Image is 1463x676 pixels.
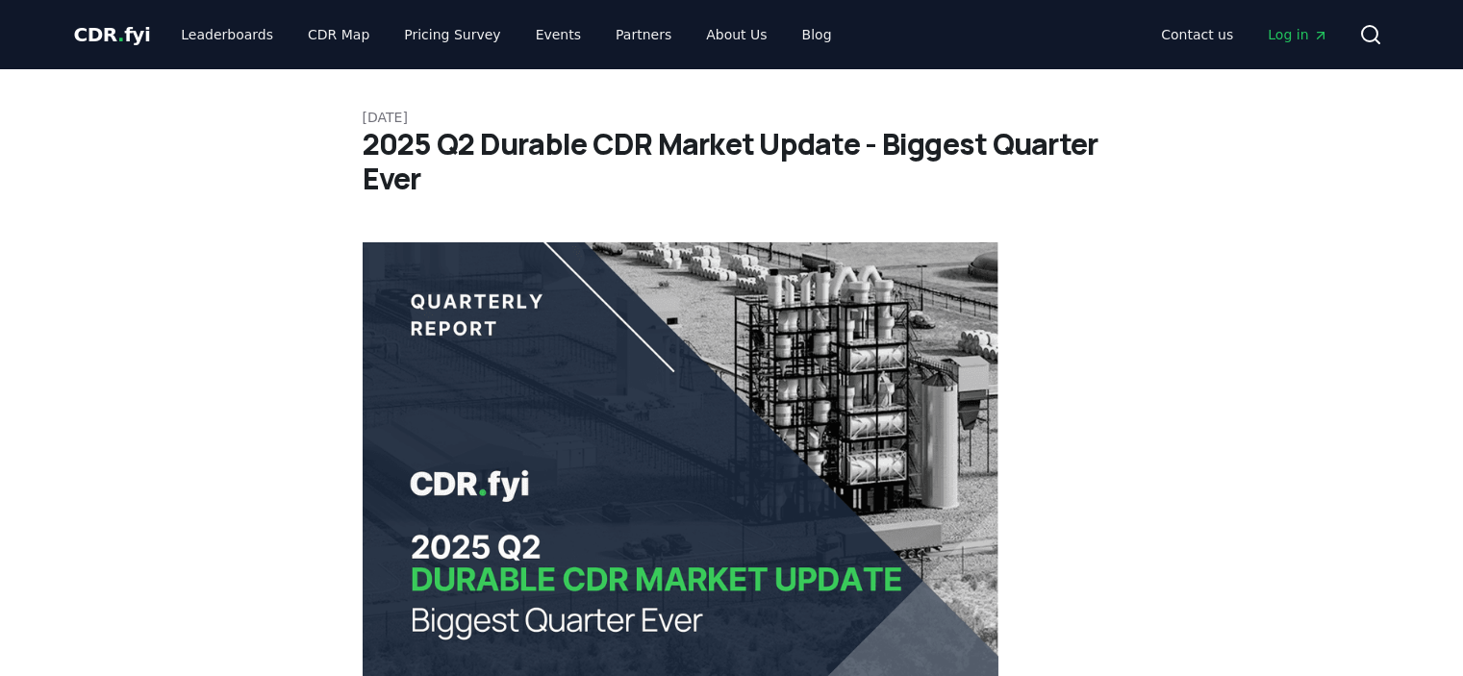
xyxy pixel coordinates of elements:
[1268,25,1327,44] span: Log in
[363,127,1101,196] h1: 2025 Q2 Durable CDR Market Update - Biggest Quarter Ever
[292,17,385,52] a: CDR Map
[389,17,516,52] a: Pricing Survey
[600,17,687,52] a: Partners
[520,17,596,52] a: Events
[1146,17,1249,52] a: Contact us
[74,23,151,46] span: CDR fyi
[165,17,289,52] a: Leaderboards
[1252,17,1343,52] a: Log in
[117,23,124,46] span: .
[787,17,847,52] a: Blog
[363,108,1101,127] p: [DATE]
[74,21,151,48] a: CDR.fyi
[1146,17,1343,52] nav: Main
[691,17,782,52] a: About Us
[165,17,846,52] nav: Main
